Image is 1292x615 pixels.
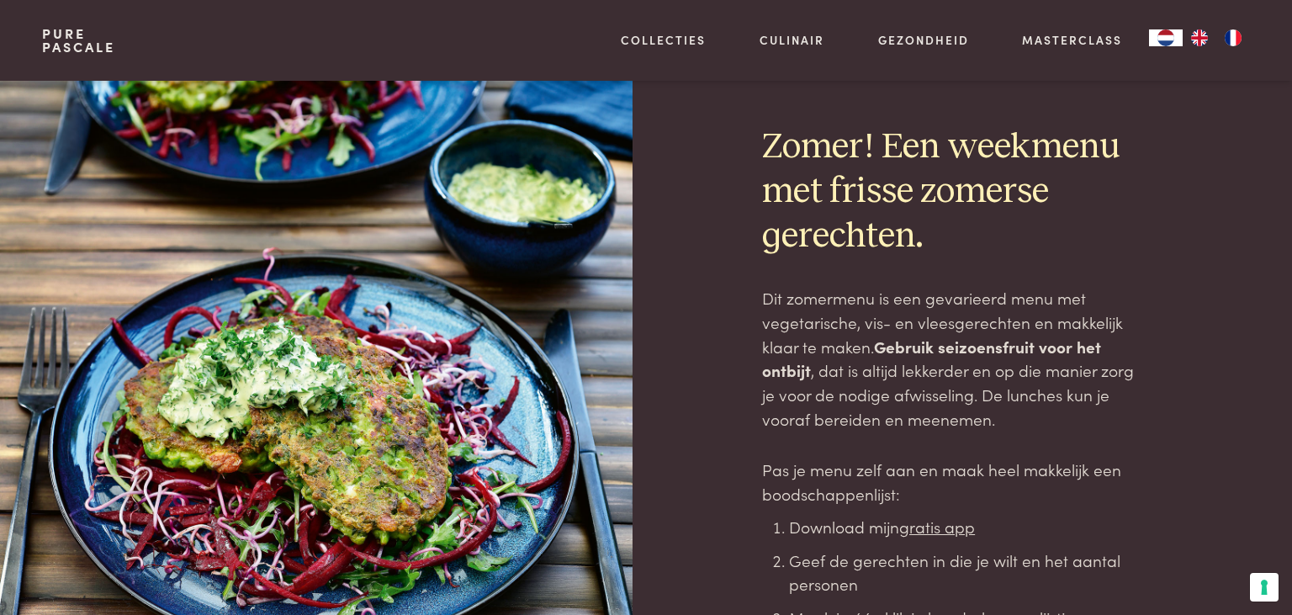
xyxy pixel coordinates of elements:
a: Masterclass [1022,31,1122,49]
p: Dit zomermenu is een gevarieerd menu met vegetarische, vis- en vleesgerechten en makkelijk klaar ... [762,286,1147,431]
a: Culinair [760,31,824,49]
li: Geef de gerechten in die je wilt en het aantal personen [789,549,1147,596]
a: EN [1183,29,1216,46]
p: Pas je menu zelf aan en maak heel makkelijk een boodschappenlijst: [762,458,1147,506]
a: Collecties [621,31,706,49]
button: Uw voorkeuren voor toestemming voor trackingtechnologieën [1250,573,1279,602]
a: gratis app [899,515,975,538]
h2: Zomer! Een weekmenu met frisse zomerse gerechten. [762,125,1147,259]
a: Gezondheid [878,31,969,49]
ul: Language list [1183,29,1250,46]
aside: Language selected: Nederlands [1149,29,1250,46]
a: NL [1149,29,1183,46]
div: Language [1149,29,1183,46]
li: Download mijn [789,515,1147,539]
a: FR [1216,29,1250,46]
strong: Gebruik seizoensfruit voor het ontbijt [762,335,1101,382]
a: PurePascale [42,27,115,54]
